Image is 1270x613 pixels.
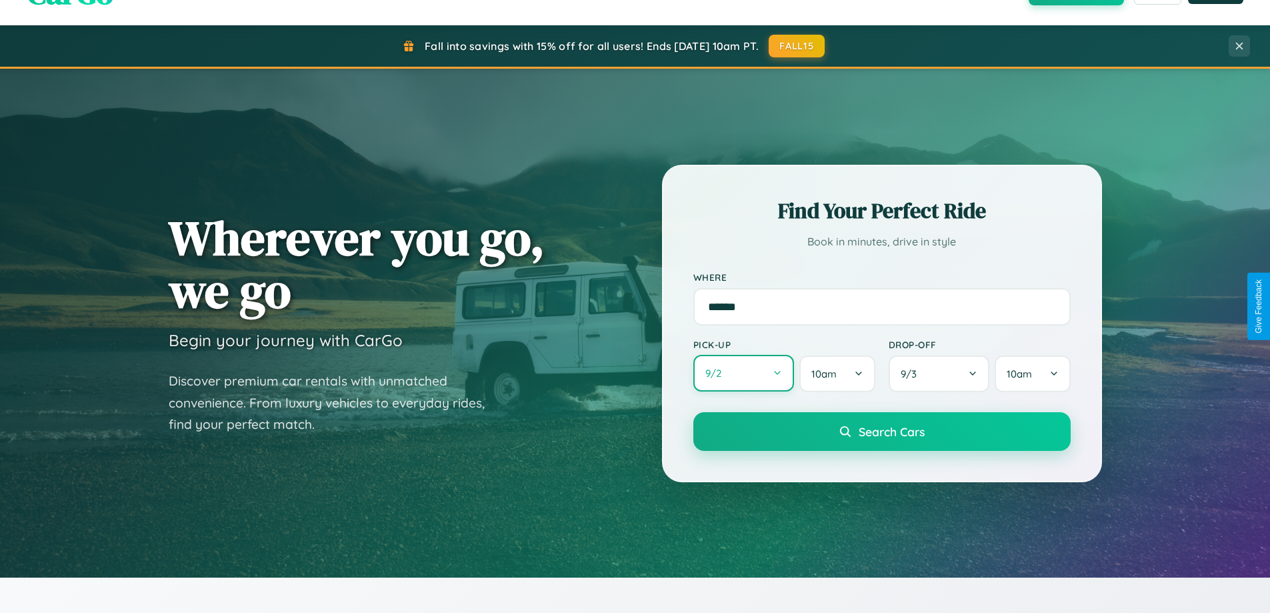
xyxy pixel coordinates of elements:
button: Search Cars [693,412,1071,451]
button: FALL15 [769,35,825,57]
p: Book in minutes, drive in style [693,232,1071,251]
h1: Wherever you go, we go [169,211,545,317]
button: 10am [799,356,875,392]
h3: Begin your journey with CarGo [169,330,403,350]
p: Discover premium car rentals with unmatched convenience. From luxury vehicles to everyday rides, ... [169,370,502,436]
button: 9/2 [693,355,795,392]
label: Drop-off [889,339,1071,350]
label: Pick-up [693,339,875,350]
div: Give Feedback [1254,279,1263,334]
button: 9/3 [889,356,990,392]
span: 9 / 2 [705,367,728,380]
span: Fall into savings with 15% off for all users! Ends [DATE] 10am PT. [425,39,759,53]
button: 10am [995,356,1070,392]
span: 10am [811,368,837,380]
span: Search Cars [859,424,925,439]
span: 9 / 3 [901,368,923,380]
h2: Find Your Perfect Ride [693,196,1071,225]
span: 10am [1007,368,1032,380]
label: Where [693,271,1071,283]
